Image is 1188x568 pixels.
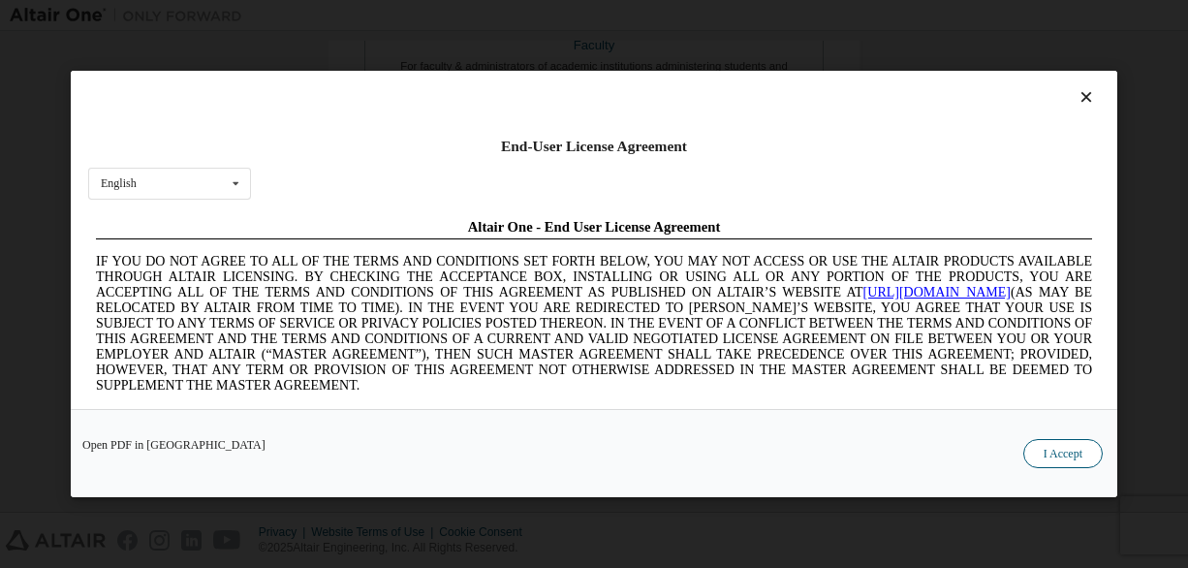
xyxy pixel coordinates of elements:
[8,198,1004,336] span: Lore Ipsumd Sit Ame Cons Adipisc Elitseddo (“Eiusmodte”) in utlabor Etdolo Magnaaliqua Eni. (“Adm...
[88,137,1100,156] div: End-User License Agreement
[775,74,922,88] a: [URL][DOMAIN_NAME]
[101,177,137,189] div: English
[8,43,1004,181] span: IF YOU DO NOT AGREE TO ALL OF THE TERMS AND CONDITIONS SET FORTH BELOW, YOU MAY NOT ACCESS OR USE...
[1023,439,1103,468] button: I Accept
[380,8,633,23] span: Altair One - End User License Agreement
[82,439,266,451] a: Open PDF in [GEOGRAPHIC_DATA]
